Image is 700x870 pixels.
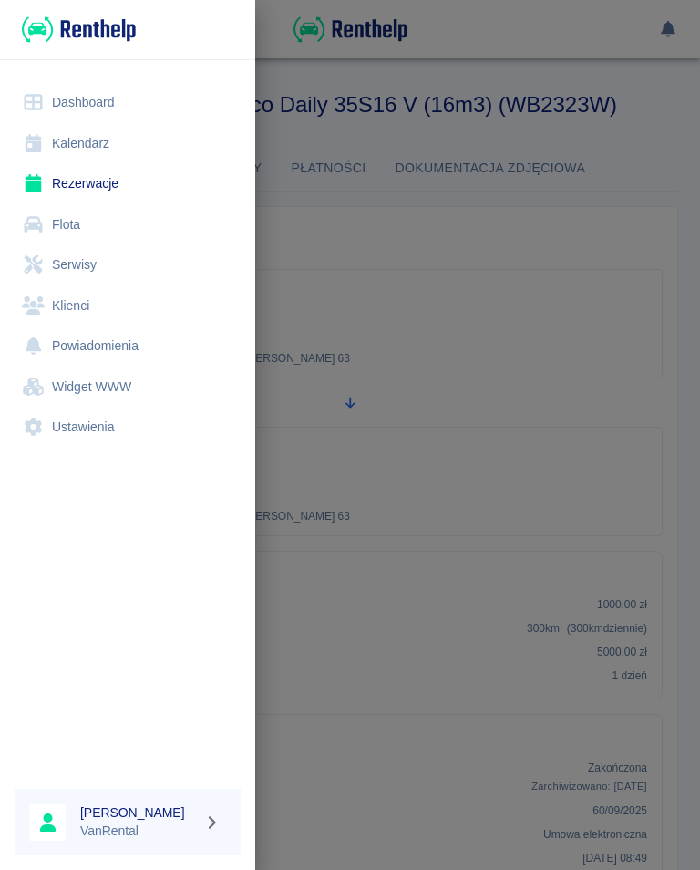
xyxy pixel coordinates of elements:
[15,163,241,204] a: Rezerwacje
[15,15,136,45] a: Renthelp logo
[22,15,136,45] img: Renthelp logo
[15,407,241,448] a: Ustawienia
[15,367,241,408] a: Widget WWW
[15,123,241,164] a: Kalendarz
[15,326,241,367] a: Powiadomienia
[15,204,241,245] a: Flota
[15,244,241,285] a: Serwisy
[80,803,197,822] h6: [PERSON_NAME]
[15,285,241,326] a: Klienci
[80,822,197,841] p: VanRental
[15,82,241,123] a: Dashboard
